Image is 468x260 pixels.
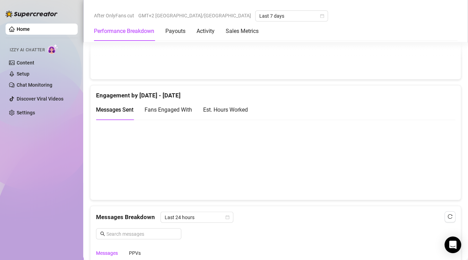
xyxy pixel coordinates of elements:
div: Sales Metrics [226,27,259,35]
div: Activity [197,27,215,35]
span: Messages Sent [96,106,133,113]
img: AI Chatter [47,44,58,54]
span: Izzy AI Chatter [10,47,45,53]
span: calendar [320,14,324,18]
span: search [100,231,105,236]
span: GMT+2 [GEOGRAPHIC_DATA]/[GEOGRAPHIC_DATA] [138,10,251,21]
img: logo-BBDzfeDw.svg [6,10,58,17]
div: PPVs [129,249,141,257]
span: After OnlyFans cut [94,10,134,21]
div: Engagement by [DATE] - [DATE] [96,85,455,100]
div: Messages Breakdown [96,211,455,223]
div: Open Intercom Messenger [444,236,461,253]
div: Payouts [165,27,185,35]
div: Est. Hours Worked [203,105,248,114]
span: Last 7 days [259,11,324,21]
input: Search messages [106,230,177,237]
a: Chat Monitoring [17,82,52,88]
span: Fans Engaged With [145,106,192,113]
a: Content [17,60,34,66]
a: Settings [17,110,35,115]
div: Messages [96,249,118,257]
div: Performance Breakdown [94,27,154,35]
span: Last 24 hours [165,212,229,222]
a: Setup [17,71,29,77]
a: Home [17,26,30,32]
a: Discover Viral Videos [17,96,63,102]
span: calendar [225,215,229,219]
span: reload [448,214,452,219]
